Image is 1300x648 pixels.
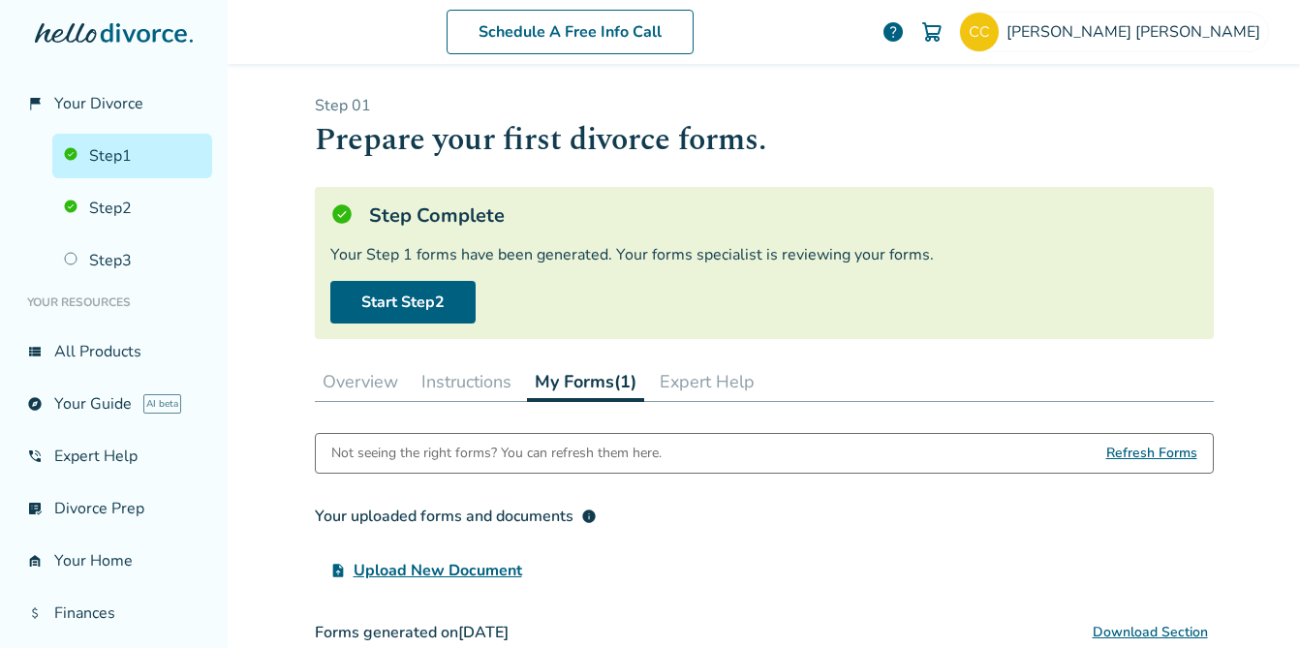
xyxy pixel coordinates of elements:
a: view_listAll Products [15,329,212,374]
span: Refresh Forms [1106,434,1197,473]
a: flag_2Your Divorce [15,81,212,126]
button: My Forms(1) [527,362,644,402]
img: checy16@gmail.com [960,13,999,51]
span: [PERSON_NAME] [PERSON_NAME] [1006,21,1268,43]
h1: Prepare your first divorce forms. [315,116,1214,164]
a: garage_homeYour Home [15,539,212,583]
a: list_alt_checkDivorce Prep [15,486,212,531]
li: Your Resources [15,283,212,322]
button: Instructions [414,362,519,401]
span: info [581,509,597,524]
div: Your uploaded forms and documents [315,505,597,528]
span: upload_file [330,563,346,578]
a: exploreYour GuideAI beta [15,382,212,426]
a: Start Step2 [330,281,476,324]
span: attach_money [27,605,43,621]
a: Step1 [52,134,212,178]
a: Step2 [52,186,212,231]
span: garage_home [27,553,43,569]
span: explore [27,396,43,412]
div: Not seeing the right forms? You can refresh them here. [331,434,662,473]
button: Overview [315,362,406,401]
button: Expert Help [652,362,762,401]
span: Your Divorce [54,93,143,114]
h5: Step Complete [369,202,505,229]
div: Your Step 1 forms have been generated. Your forms specialist is reviewing your forms. [330,244,1198,265]
span: Upload New Document [354,559,522,582]
span: list_alt_check [27,501,43,516]
a: Step3 [52,238,212,283]
p: Step 0 1 [315,95,1214,116]
span: AI beta [143,394,181,414]
a: help [882,20,905,44]
a: phone_in_talkExpert Help [15,434,212,478]
span: view_list [27,344,43,359]
span: phone_in_talk [27,448,43,464]
a: attach_moneyFinances [15,591,212,635]
span: flag_2 [27,96,43,111]
img: Cart [920,20,944,44]
a: Schedule A Free Info Call [447,10,694,54]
